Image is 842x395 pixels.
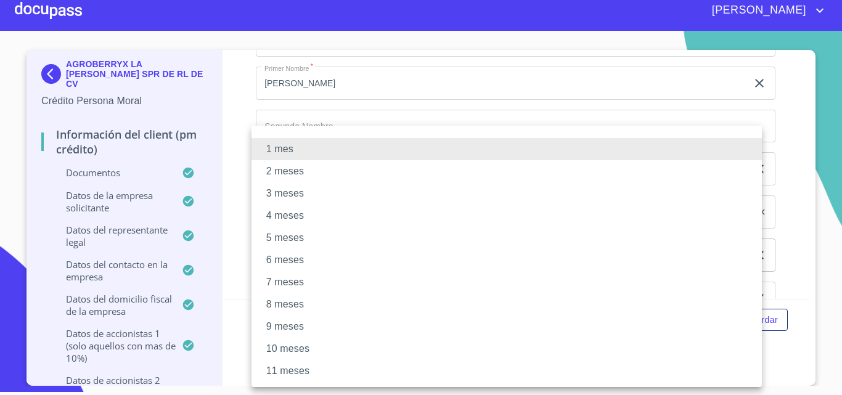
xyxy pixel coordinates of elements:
[251,360,762,382] li: 11 meses
[251,138,762,160] li: 1 mes
[251,316,762,338] li: 9 meses
[251,271,762,293] li: 7 meses
[251,182,762,205] li: 3 meses
[251,160,762,182] li: 2 meses
[251,205,762,227] li: 4 meses
[251,338,762,360] li: 10 meses
[251,227,762,249] li: 5 meses
[251,249,762,271] li: 6 meses
[251,293,762,316] li: 8 meses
